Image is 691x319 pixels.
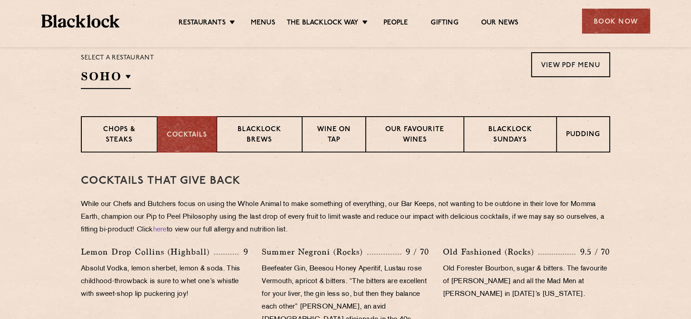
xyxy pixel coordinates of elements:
[443,245,538,258] p: Old Fashioned (Rocks)
[81,52,154,64] p: Select a restaurant
[431,19,458,29] a: Gifting
[153,226,167,233] a: here
[473,125,547,146] p: Blacklock Sundays
[91,125,148,146] p: Chops & Steaks
[375,125,454,146] p: Our favourite wines
[81,245,214,258] p: Lemon Drop Collins (Highball)
[167,130,207,141] p: Cocktails
[239,246,248,258] p: 9
[226,125,293,146] p: Blacklock Brews
[81,263,248,301] p: Absolut Vodka, lemon sherbet, lemon & soda. This childhood-throwback is sure to whet one’s whistl...
[401,246,429,258] p: 9 / 70
[81,175,610,187] h3: Cocktails That Give Back
[179,19,226,29] a: Restaurants
[443,263,610,301] p: Old Forester Bourbon, sugar & bitters. The favourite of [PERSON_NAME] and all the Mad Men at [PER...
[262,245,367,258] p: Summer Negroni (Rocks)
[481,19,519,29] a: Our News
[287,19,358,29] a: The Blacklock Way
[81,69,131,89] h2: SOHO
[566,130,600,141] p: Pudding
[251,19,275,29] a: Menus
[41,15,120,28] img: BL_Textured_Logo-footer-cropped.svg
[531,52,610,77] a: View PDF Menu
[383,19,408,29] a: People
[575,246,610,258] p: 9.5 / 70
[312,125,356,146] p: Wine on Tap
[582,9,650,34] div: Book Now
[81,198,610,236] p: While our Chefs and Butchers focus on using the Whole Animal to make something of everything, our...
